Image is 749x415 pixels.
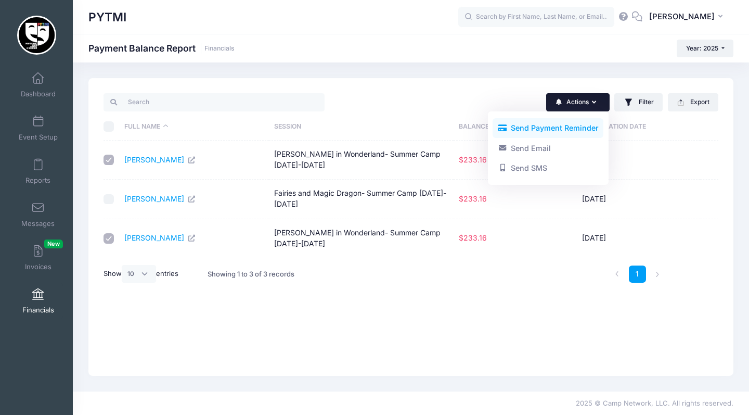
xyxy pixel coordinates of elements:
[17,16,56,55] img: PYTMI
[119,113,269,141] th: Full Name: activate to sort column descending
[649,11,715,22] span: [PERSON_NAME]
[642,5,733,29] button: [PERSON_NAME]
[14,153,63,190] a: Reports
[104,265,178,283] label: Show entries
[269,219,454,258] td: [PERSON_NAME] in Wonderland- Summer Camp [DATE]-[DATE]
[459,194,487,203] span: $233.16
[454,113,577,141] th: Balance: activate to sort column ascending
[14,110,63,146] a: Event Setup
[44,240,63,248] span: New
[122,265,156,283] select: Showentries
[458,7,614,28] input: Search by First Name, Last Name, or Email...
[577,219,700,258] td: [DATE]
[577,180,700,219] td: [DATE]
[25,176,50,185] span: Reports
[14,196,63,233] a: Messages
[104,93,325,111] input: Search
[493,118,603,138] a: Send Payment Reminder
[88,43,235,54] h1: Payment Balance Report
[269,180,454,219] td: Fairies and Magic Dragon- Summer Camp [DATE]-[DATE]
[14,283,63,319] a: Financials
[493,158,603,178] a: Send SMS
[629,266,646,283] a: 1
[25,262,51,271] span: Invoices
[21,90,56,98] span: Dashboard
[269,113,454,141] th: Session: activate to sort column ascending
[124,233,196,242] a: [PERSON_NAME]
[577,141,700,180] td: [DATE]
[124,194,196,203] a: [PERSON_NAME]
[22,306,54,315] span: Financials
[269,141,454,180] td: [PERSON_NAME] in Wonderland- Summer Camp [DATE]-[DATE]
[459,233,487,242] span: $233.16
[459,155,487,164] span: $233.16
[686,44,718,52] span: Year: 2025
[546,93,610,111] button: Actions
[614,93,663,112] button: Filter
[677,40,733,57] button: Year: 2025
[19,133,58,142] span: Event Setup
[88,5,126,29] h1: PYTMI
[21,219,55,228] span: Messages
[668,93,718,111] button: Export
[208,262,294,286] div: Showing 1 to 3 of 3 records
[493,138,603,158] a: Send Email
[14,67,63,103] a: Dashboard
[576,399,733,407] span: 2025 © Camp Network, LLC. All rights reserved.
[577,113,700,141] th: Registration Date
[204,45,235,53] a: Financials
[124,155,196,164] a: [PERSON_NAME]
[14,240,63,276] a: InvoicesNew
